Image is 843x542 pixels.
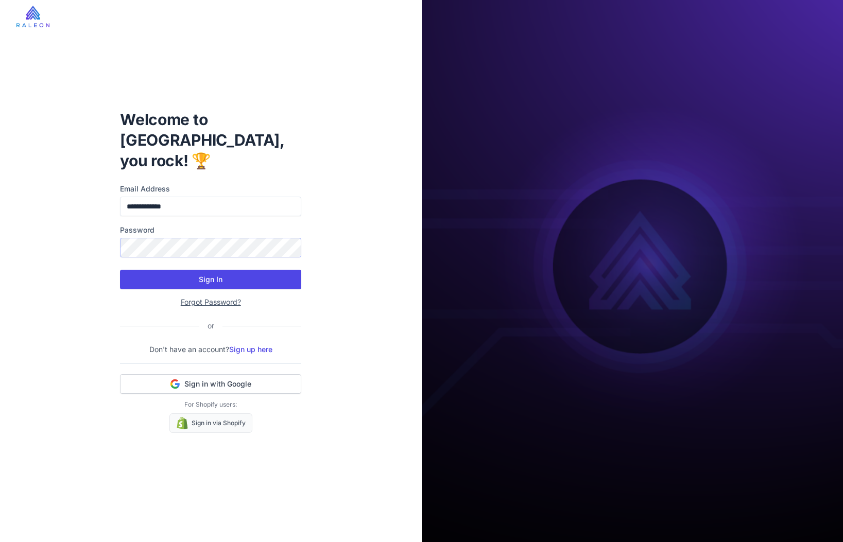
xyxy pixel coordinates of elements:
a: Sign up here [229,345,272,354]
button: Sign in with Google [120,374,301,394]
div: or [199,320,222,331]
h1: Welcome to [GEOGRAPHIC_DATA], you rock! 🏆 [120,109,301,171]
button: Sign In [120,270,301,289]
a: Forgot Password? [181,298,241,306]
p: Don't have an account? [120,344,301,355]
a: Sign in via Shopify [169,413,252,433]
label: Password [120,224,301,236]
span: Sign in with Google [184,379,251,389]
img: raleon-logo-whitebg.9aac0268.jpg [16,6,49,27]
label: Email Address [120,183,301,195]
p: For Shopify users: [120,400,301,409]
